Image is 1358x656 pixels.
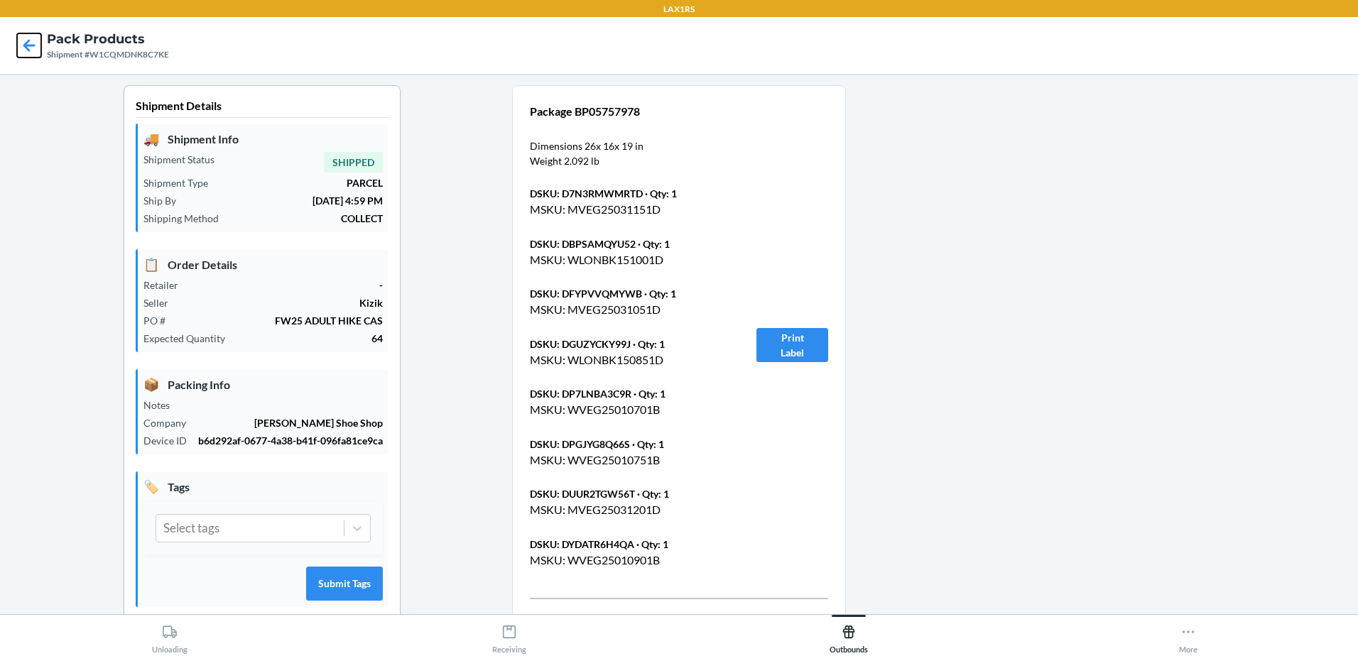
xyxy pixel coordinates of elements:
p: Package BP05757978 [530,103,722,120]
button: Submit Tags [306,567,383,601]
div: Select tags [163,519,219,537]
span: 📋 [143,255,159,274]
button: Print Label [756,328,828,362]
p: Retailer [143,278,190,293]
p: b6d292af-0677-4a38-b41f-096fa81ce9ca [198,433,383,448]
p: MSKU: MVEG25031201D [530,501,722,518]
p: PARCEL [219,175,383,190]
p: 64 [237,331,383,346]
div: Unloading [152,618,188,654]
p: Order Details [143,255,383,274]
p: DSKU: DFYPVVQMYWB · Qty: 1 [530,286,722,301]
p: Tags [143,477,383,496]
p: Packing Info [143,375,383,394]
button: Receiving [339,615,679,654]
p: Company [143,415,197,430]
div: Shipment #W1CQMDNK8C7KE [47,48,169,61]
p: DSKU: DBPSAMQYU52 · Qty: 1 [530,236,722,251]
div: Receiving [492,618,526,654]
p: Weight 2.092 lb [530,153,599,168]
button: More [1018,615,1358,654]
button: Outbounds [679,615,1018,654]
p: FW25 ADULT HIKE CAS [177,313,383,328]
p: LAX1RS [663,3,695,16]
p: Shipment Status [143,152,226,167]
p: DSKU: DP7LNBA3C9R · Qty: 1 [530,386,722,401]
p: DSKU: DYDATR6H4QA · Qty: 1 [530,537,722,552]
p: Seller [143,295,180,310]
p: DSKU: DUUR2TGW56T · Qty: 1 [530,486,722,501]
p: DSKU: DPGJYG8Q66S · Qty: 1 [530,437,722,452]
p: Ship By [143,193,188,208]
p: DSKU: D7N3RMWMRTD · Qty: 1 [530,186,722,201]
p: MSKU: WLONBK150851D [530,351,722,368]
p: Dimensions 26 x 16 x 19 in [530,138,643,153]
p: DSKU: DGUZYCKY99J · Qty: 1 [530,337,722,351]
p: Kizik [180,295,383,310]
p: PO # [143,313,177,328]
p: MSKU: WVEG25010701B [530,401,722,418]
span: 🏷️ [143,477,159,496]
p: Expected Quantity [143,331,237,346]
p: [PERSON_NAME] Shoe Shop [197,415,383,430]
p: MSKU: WVEG25010751B [530,452,722,469]
p: Package BP35294452 [530,611,722,628]
p: MSKU: WVEG25010901B [530,552,722,569]
p: MSKU: WLONBK151001D [530,251,722,268]
p: Device ID [143,433,198,448]
span: 📦 [143,375,159,394]
span: 🚚 [143,129,159,148]
p: Notes [143,398,181,412]
div: More [1179,618,1197,654]
p: COLLECT [230,211,383,226]
div: Outbounds [830,618,868,654]
p: Shipping Method [143,211,230,226]
p: Shipment Type [143,175,219,190]
p: MSKU: MVEG25031051D [530,301,722,318]
p: - [190,278,383,293]
p: Shipment Details [136,97,389,118]
p: Shipment Info [143,129,383,148]
h4: Pack Products [47,30,169,48]
p: MSKU: MVEG25031151D [530,201,722,218]
p: [DATE] 4:59 PM [188,193,383,208]
span: SHIPPED [324,152,383,173]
